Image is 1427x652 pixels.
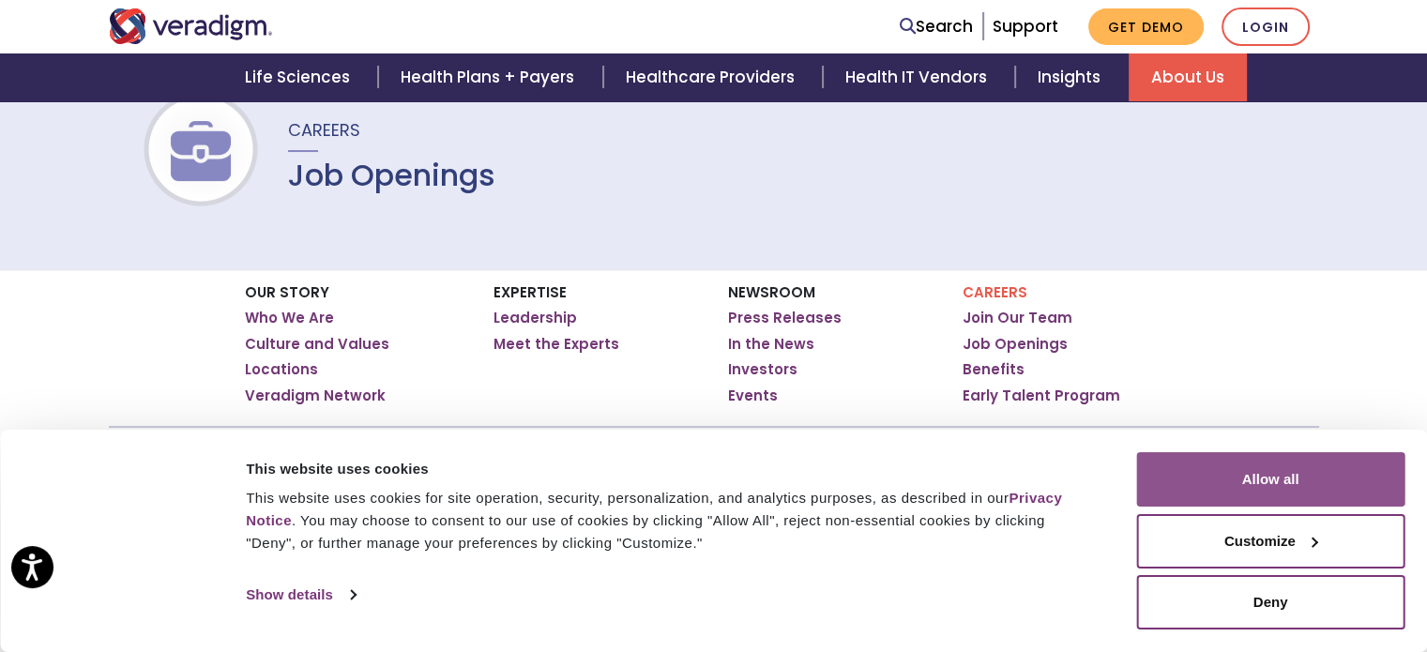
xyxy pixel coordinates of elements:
[109,8,273,44] img: Veradigm logo
[963,360,1025,379] a: Benefits
[963,387,1120,405] a: Early Talent Program
[1136,575,1404,629] button: Deny
[728,387,778,405] a: Events
[246,581,355,609] a: Show details
[900,14,973,39] a: Search
[1129,53,1247,101] a: About Us
[1136,452,1404,507] button: Allow all
[493,335,619,354] a: Meet the Experts
[1222,8,1310,46] a: Login
[728,335,814,354] a: In the News
[823,53,1015,101] a: Health IT Vendors
[728,360,797,379] a: Investors
[1015,53,1129,101] a: Insights
[288,158,495,193] h1: Job Openings
[603,53,823,101] a: Healthcare Providers
[378,53,602,101] a: Health Plans + Payers
[728,309,842,327] a: Press Releases
[245,387,386,405] a: Veradigm Network
[288,118,360,142] span: Careers
[963,309,1072,327] a: Join Our Team
[245,335,389,354] a: Culture and Values
[245,360,318,379] a: Locations
[963,335,1068,354] a: Job Openings
[222,53,378,101] a: Life Sciences
[1088,8,1204,45] a: Get Demo
[993,15,1058,38] a: Support
[1136,514,1404,569] button: Customize
[493,309,577,327] a: Leadership
[246,487,1094,554] div: This website uses cookies for site operation, security, personalization, and analytics purposes, ...
[246,458,1094,480] div: This website uses cookies
[245,309,334,327] a: Who We Are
